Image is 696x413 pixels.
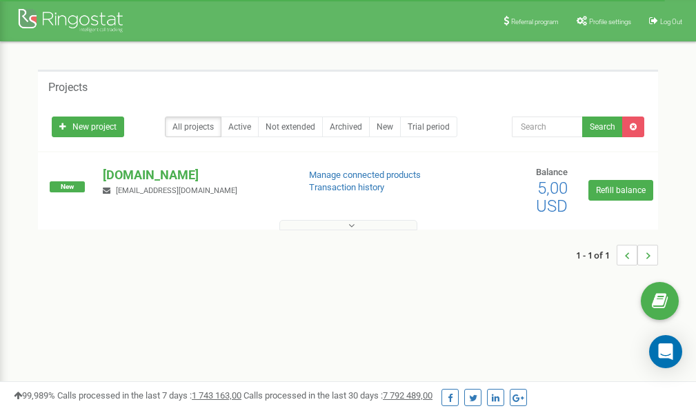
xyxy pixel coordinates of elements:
[588,180,653,201] a: Refill balance
[57,390,241,401] span: Calls processed in the last 7 days :
[103,166,286,184] p: [DOMAIN_NAME]
[576,231,658,279] nav: ...
[589,18,631,26] span: Profile settings
[582,117,623,137] button: Search
[536,167,568,177] span: Balance
[192,390,241,401] u: 1 743 163,00
[243,390,432,401] span: Calls processed in the last 30 days :
[649,335,682,368] div: Open Intercom Messenger
[400,117,457,137] a: Trial period
[48,81,88,94] h5: Projects
[309,170,421,180] a: Manage connected products
[165,117,221,137] a: All projects
[52,117,124,137] a: New project
[660,18,682,26] span: Log Out
[258,117,323,137] a: Not extended
[322,117,370,137] a: Archived
[116,186,237,195] span: [EMAIL_ADDRESS][DOMAIN_NAME]
[536,179,568,216] span: 5,00 USD
[512,117,583,137] input: Search
[309,182,384,192] a: Transaction history
[576,245,617,265] span: 1 - 1 of 1
[383,390,432,401] u: 7 792 489,00
[511,18,559,26] span: Referral program
[221,117,259,137] a: Active
[14,390,55,401] span: 99,989%
[50,181,85,192] span: New
[369,117,401,137] a: New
